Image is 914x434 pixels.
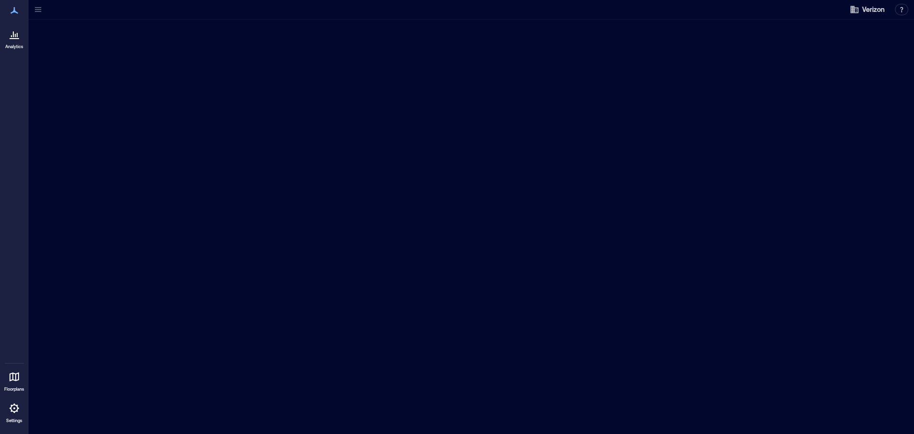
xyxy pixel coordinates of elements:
p: Analytics [5,44,23,50]
a: Analytics [2,23,26,52]
p: Settings [6,418,22,424]
a: Settings [3,397,26,426]
p: Floorplans [4,386,24,392]
a: Floorplans [1,365,27,395]
button: Verizon [847,2,887,17]
span: Verizon [862,5,884,14]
